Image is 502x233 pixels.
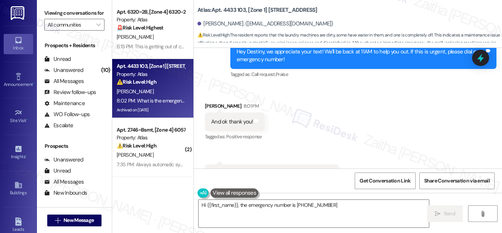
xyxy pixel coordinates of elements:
div: 8:01 PM [242,102,259,110]
span: Call request , [251,71,276,77]
div: Apt. 4433 103, [Zone 1] [STREET_ADDRESS] [117,62,185,70]
div: Property: Atlas [117,16,185,24]
span: Positive response [226,133,262,140]
div: All Messages [44,77,84,85]
i:  [435,211,440,217]
span: • [27,117,28,122]
a: Inbox [4,34,33,54]
div: Property: Atlas [117,70,185,78]
span: Share Conversation via email [424,177,490,185]
div: 6:13 PM: This is getting out of control...I'm scared in this apartment. [117,43,256,50]
button: New Message [47,215,102,226]
div: Apt. 2746~Bsmt, [Zone 4] 6057-59 S. [US_STATE] [117,126,185,134]
div: Unanswered [44,66,83,74]
div: Archived on [DATE] [116,105,186,115]
a: Site Visit • [4,107,33,126]
div: Apt. 6320~2B, [Zone 4] 6320-28 S [PERSON_NAME] [117,8,185,16]
div: 8:02 PM: What is the emergency number [117,97,205,104]
i:  [480,211,485,217]
textarea: Hi {{first_name}}, the emergency number is [PHONE_NUMBER] [199,200,429,227]
strong: 🚨 Risk Level: Highest [117,24,164,31]
div: All Messages [44,178,84,186]
div: Review follow-ups [44,88,96,96]
div: [PERSON_NAME]. ([EMAIL_ADDRESS][DOMAIN_NAME]) [197,20,333,28]
label: Viewing conversations for [44,7,104,19]
div: Maintenance [44,100,85,107]
div: (10) [99,65,112,76]
span: Send [444,210,455,218]
div: Unread [44,167,71,175]
span: [PERSON_NAME] [117,152,154,158]
div: 7:35 PM: Always automatic system [117,161,191,168]
span: Praise [276,71,288,77]
div: And ok thank you! [211,118,253,126]
span: • [33,81,34,86]
div: Unread [44,55,71,63]
div: New Inbounds [44,189,87,197]
b: Atlas: Apt. 4433 103, [Zone 1] [STREET_ADDRESS] [197,6,317,14]
a: Buildings [4,179,33,199]
div: Tagged as: [230,69,497,80]
span: • [25,153,27,158]
div: Hey Destiny, we appreciate your text! We'll be back at 11AM to help you out. If this is urgent, p... [237,48,485,64]
img: ResiDesk Logo [11,6,26,20]
button: Send [427,205,463,222]
button: Get Conversation Link [355,173,415,189]
div: [PERSON_NAME] [205,102,265,112]
span: Get Conversation Link [360,177,410,185]
strong: ⚠️ Risk Level: High [197,32,229,38]
strong: ⚠️ Risk Level: High [117,79,157,85]
div: Property: Atlas [117,134,185,142]
div: Escalate [44,122,73,129]
span: [PERSON_NAME] [117,88,154,95]
span: New Message [63,216,94,224]
span: [PERSON_NAME] [117,34,154,40]
div: WO Follow-ups [44,111,90,118]
span: : The resident reports that the laundry machines are dirty, some have water in them, and one is c... [197,31,502,55]
button: Share Conversation via email [419,173,495,189]
a: Insights • [4,143,33,163]
i:  [55,218,61,223]
div: Tagged as: [205,131,265,142]
div: Unanswered [44,156,83,164]
i:  [96,22,100,28]
div: Prospects [37,142,112,150]
strong: ⚠️ Risk Level: High [117,142,157,149]
div: Prospects + Residents [37,42,112,49]
input: All communities [48,19,93,31]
